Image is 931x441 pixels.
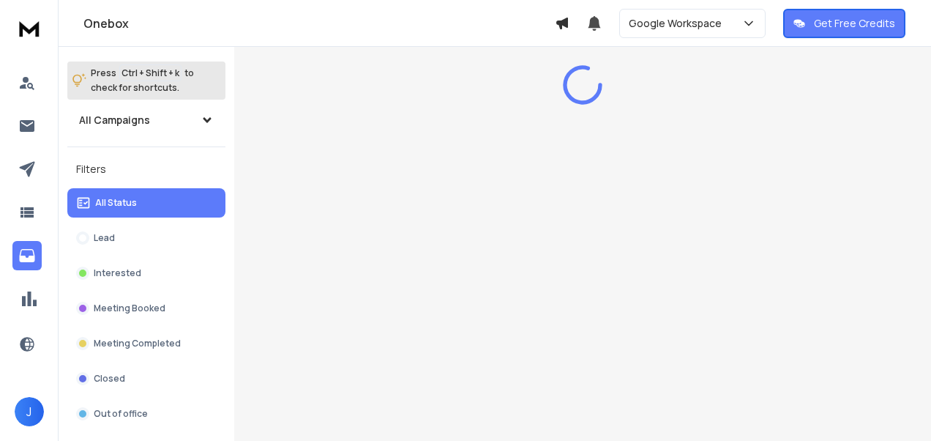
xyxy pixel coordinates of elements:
[79,113,150,127] h1: All Campaigns
[67,399,225,429] button: Out of office
[67,188,225,218] button: All Status
[94,267,141,279] p: Interested
[67,105,225,135] button: All Campaigns
[94,408,148,420] p: Out of office
[67,364,225,393] button: Closed
[95,197,137,209] p: All Status
[15,397,44,426] button: J
[67,329,225,358] button: Meeting Completed
[15,15,44,42] img: logo
[783,9,905,38] button: Get Free Credits
[119,64,182,81] span: Ctrl + Shift + k
[94,303,165,314] p: Meeting Booked
[94,338,181,349] p: Meeting Completed
[67,159,225,179] h3: Filters
[67,294,225,323] button: Meeting Booked
[94,232,115,244] p: Lead
[91,66,194,95] p: Press to check for shortcuts.
[94,373,125,385] p: Closed
[67,259,225,288] button: Interested
[629,16,728,31] p: Google Workspace
[814,16,895,31] p: Get Free Credits
[83,15,555,32] h1: Onebox
[67,223,225,253] button: Lead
